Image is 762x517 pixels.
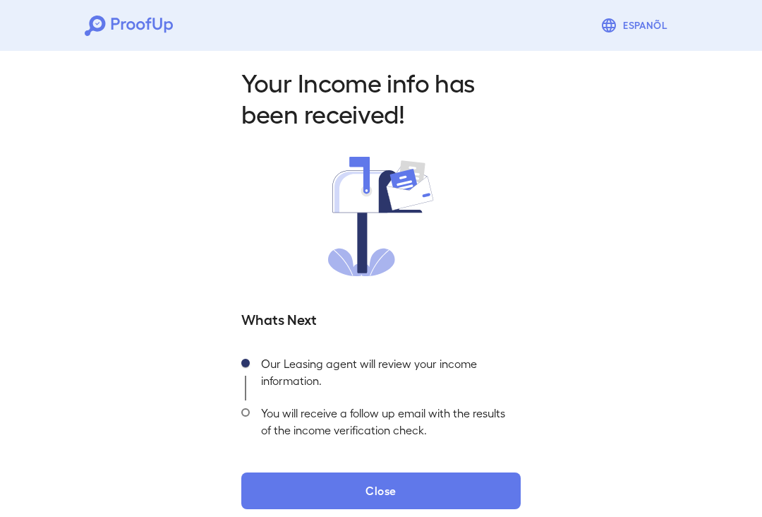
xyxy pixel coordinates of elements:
div: Our Leasing agent will review your income information. [250,351,521,400]
button: Espanõl [595,11,677,40]
div: You will receive a follow up email with the results of the income verification check. [250,400,521,450]
button: Close [241,473,521,509]
img: received.svg [328,157,434,276]
h2: Your Income info has been received! [241,66,521,129]
h5: Whats Next [241,309,521,328]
